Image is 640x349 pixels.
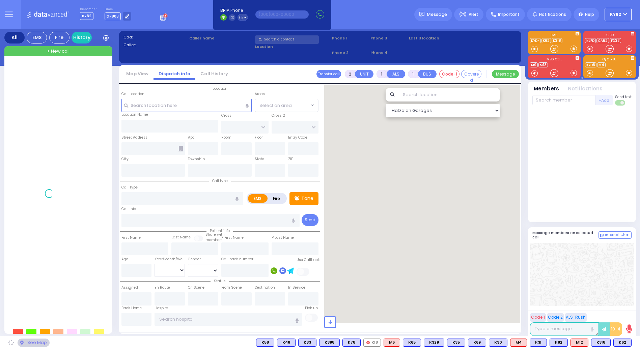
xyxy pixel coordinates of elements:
[605,233,630,237] span: Internal Chat
[585,62,596,67] a: KYD8
[221,135,231,140] label: Room
[80,12,93,20] span: KY82
[403,339,421,347] div: K65
[297,257,320,263] label: Use Callback
[541,38,551,43] a: K62
[154,70,195,77] a: Dispatch info
[534,85,559,93] button: Members
[188,135,194,140] label: Apt
[599,231,632,239] button: Internal Chat
[272,113,285,118] label: Cross 2
[447,339,465,347] div: BLS
[80,7,97,11] label: Dispatcher
[539,11,566,18] span: Notifications
[288,156,293,162] label: ZIP
[591,339,611,347] div: BLS
[489,339,507,347] div: BLS
[547,313,564,322] button: Code 2
[366,341,370,344] img: red-radio-icon.svg
[47,48,69,55] span: + New call
[121,285,138,290] label: Assigned
[585,38,596,43] a: KJFD
[528,58,581,61] label: MEDICS...
[259,102,292,109] span: Select an area
[189,35,253,41] label: Caller name
[510,339,527,347] div: M4
[298,339,316,347] div: BLS
[155,313,302,326] input: Search hospital
[613,339,632,347] div: BLS
[221,235,244,240] label: P First Name
[532,95,595,105] input: Search member
[121,135,147,140] label: Street Address
[332,50,368,56] span: Phone 2
[605,8,632,21] button: KY82
[302,214,318,226] button: Send
[121,206,136,212] label: Call Info
[538,62,548,67] a: M13
[530,339,547,347] div: BLS
[255,10,309,19] input: (000)000-00000
[305,306,318,311] label: Pick up
[195,70,233,77] a: Call History
[27,32,47,43] div: EMS
[277,339,296,347] div: K48
[439,70,460,78] button: Code-1
[121,70,154,77] a: Map View
[121,306,142,311] label: Back Home
[363,339,381,347] div: K18
[221,113,233,118] label: Cross 1
[255,91,265,97] label: Areas
[530,62,538,67] a: M9
[565,313,587,322] button: ALS-Rush
[209,86,231,91] span: Location
[267,194,286,203] label: Fire
[211,279,229,284] span: Status
[121,185,138,190] label: Call Type
[248,194,268,203] label: EMS
[418,70,437,78] button: BUS
[123,34,187,40] label: Cad:
[72,32,92,43] a: History
[387,70,405,78] button: ALS
[288,135,307,140] label: Entry Code
[468,339,486,347] div: K69
[188,285,204,290] label: On Scene
[571,339,588,347] div: ALS
[447,339,465,347] div: K35
[469,11,478,18] span: Alert
[403,339,421,347] div: BLS
[591,339,611,347] div: K318
[384,339,400,347] div: M6
[255,156,264,162] label: State
[221,257,253,262] label: Call back number
[220,7,248,13] span: BRIA Phone
[370,50,407,56] span: Phone 4
[205,237,223,242] span: members
[332,35,368,41] span: Phone 1
[121,91,144,97] label: Call Location
[489,339,507,347] div: K30
[461,70,481,78] button: Covered
[319,339,340,347] div: K398
[188,156,205,162] label: Township
[610,11,621,18] span: KY82
[298,339,316,347] div: K83
[49,32,69,43] div: Fire
[342,339,361,347] div: K78
[530,313,546,322] button: Code 1
[615,94,632,99] span: Send text
[409,35,463,41] label: Last 3 location
[256,339,274,347] div: BLS
[123,42,187,48] label: Caller:
[121,99,252,112] input: Search location here
[498,11,520,18] span: Important
[209,178,231,183] span: Call type
[510,339,527,347] div: ALS
[105,7,132,11] label: Lines
[272,235,294,240] label: P Last Name
[550,339,568,347] div: K82
[121,156,129,162] label: City
[316,70,341,78] button: Transfer call
[597,62,606,67] a: M4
